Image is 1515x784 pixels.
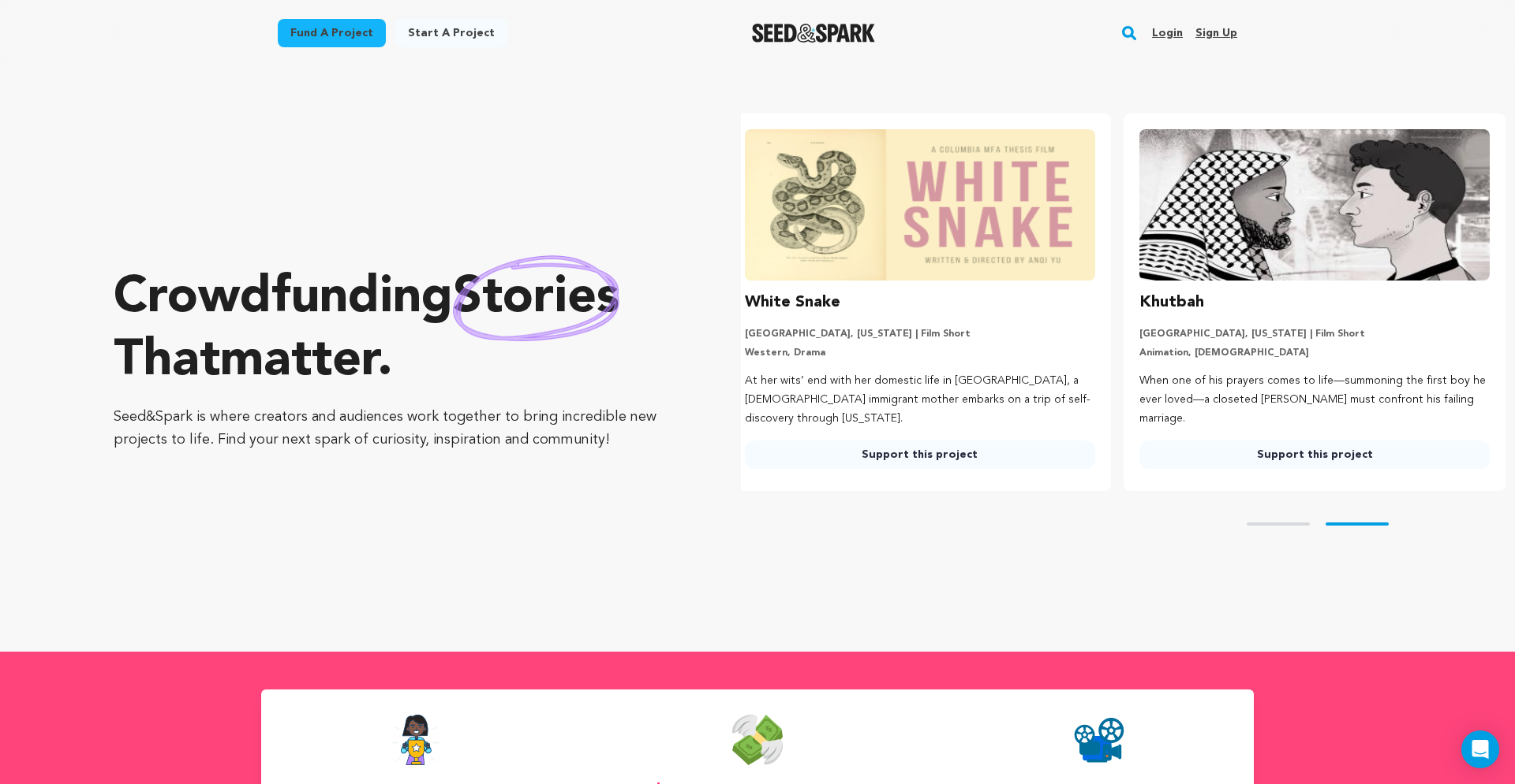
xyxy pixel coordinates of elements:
[1152,20,1183,46] a: Login
[1074,715,1124,765] img: Seed&Spark Projects Created Icon
[1461,730,1499,768] div: Open Intercom Messenger
[114,267,678,393] p: Crowdfunding that .
[745,372,1095,428] p: At her wits’ end with her domestic life in [GEOGRAPHIC_DATA], a [DEMOGRAPHIC_DATA] immigrant moth...
[745,129,1095,281] img: White Snake image
[745,328,1095,340] p: [GEOGRAPHIC_DATA], [US_STATE] | Film Short
[1139,440,1490,469] a: Support this project
[752,24,876,43] img: Seed&Spark Logo Dark Mode
[278,19,386,47] a: Fund a project
[1139,290,1204,315] h3: Khutbah
[395,19,507,47] a: Start a project
[732,715,783,765] img: Seed&Spark Money Raised Icon
[745,440,1095,469] a: Support this project
[752,24,876,43] a: Seed&Spark Homepage
[1139,347,1490,359] p: Animation, [DEMOGRAPHIC_DATA]
[1139,328,1490,340] p: [GEOGRAPHIC_DATA], [US_STATE] | Film Short
[1139,372,1490,428] p: When one of his prayers comes to life—summoning the first boy he ever loved—a closeted [PERSON_NA...
[1195,20,1237,46] a: Sign up
[1139,129,1490,281] img: Khutbah image
[453,255,619,341] img: hand sketched image
[745,347,1095,359] p: Western, Drama
[745,290,840,315] h3: White Snake
[114,406,678,451] p: Seed&Spark is where creators and audiences work together to bring incredible new projects to life...
[391,715,440,765] img: Seed&Spark Success Rate Icon
[220,336,377,387] span: matter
